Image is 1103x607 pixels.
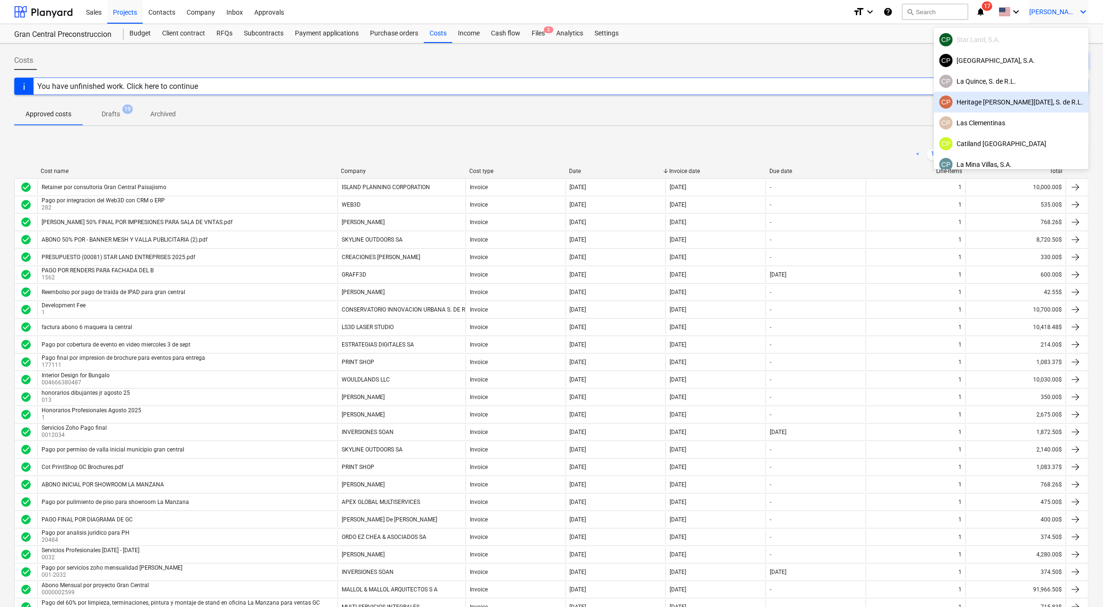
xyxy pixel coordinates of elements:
[939,75,1083,88] div: La Quince, S. de R.L.
[941,98,950,106] span: CP
[939,75,953,88] div: Claudia Perez
[941,57,950,64] span: CP
[941,36,950,43] span: CP
[941,140,950,147] span: CP
[939,137,1083,150] div: Catiland [GEOGRAPHIC_DATA]
[939,95,1083,109] div: Heritage [PERSON_NAME][DATE], S. de R.L.
[939,116,1083,130] div: Las Clementinas
[939,54,1083,67] div: [GEOGRAPHIC_DATA], S.A.
[941,119,950,127] span: CP
[1056,562,1103,607] iframe: Chat Widget
[939,137,953,150] div: Claudia Perez
[939,158,1083,171] div: La Mina Villas, S.A.
[939,54,953,67] div: Claudia Perez
[939,158,953,171] div: Claudia Perez
[939,33,1083,46] div: Star Land, S.A.
[939,33,953,46] div: Claudia Perez
[939,116,953,130] div: Claudia Perez
[941,78,950,85] span: CP
[941,161,950,168] span: CP
[1056,562,1103,607] div: Widget de chat
[939,95,953,109] div: Claudia Perez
